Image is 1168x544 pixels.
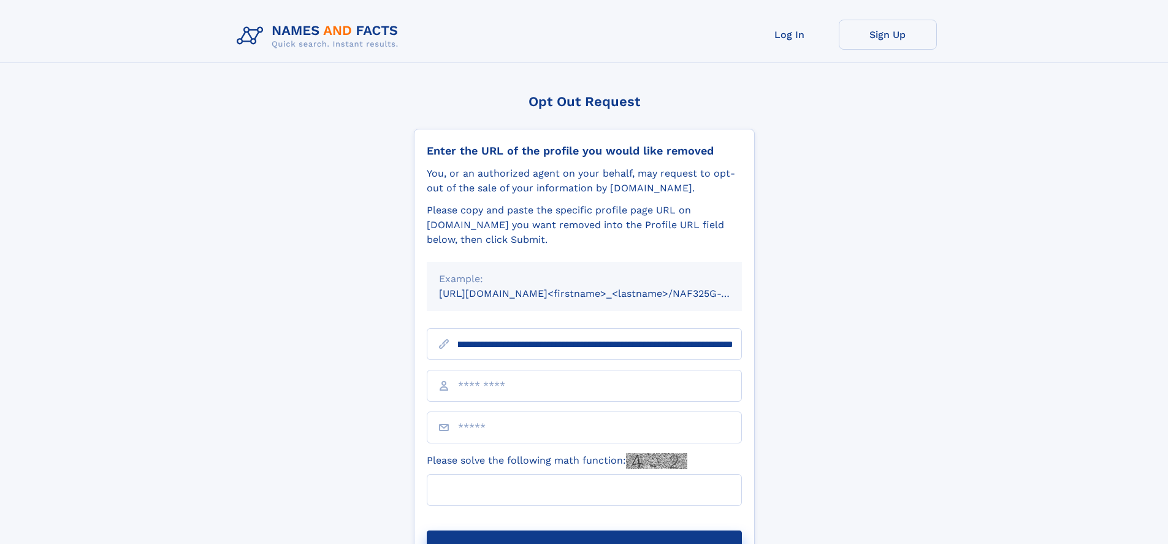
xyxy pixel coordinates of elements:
[427,453,687,469] label: Please solve the following math function:
[427,166,742,196] div: You, or an authorized agent on your behalf, may request to opt-out of the sale of your informatio...
[439,288,765,299] small: [URL][DOMAIN_NAME]<firstname>_<lastname>/NAF325G-xxxxxxxx
[414,94,755,109] div: Opt Out Request
[741,20,839,50] a: Log In
[839,20,937,50] a: Sign Up
[439,272,730,286] div: Example:
[427,203,742,247] div: Please copy and paste the specific profile page URL on [DOMAIN_NAME] you want removed into the Pr...
[427,144,742,158] div: Enter the URL of the profile you would like removed
[232,20,408,53] img: Logo Names and Facts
